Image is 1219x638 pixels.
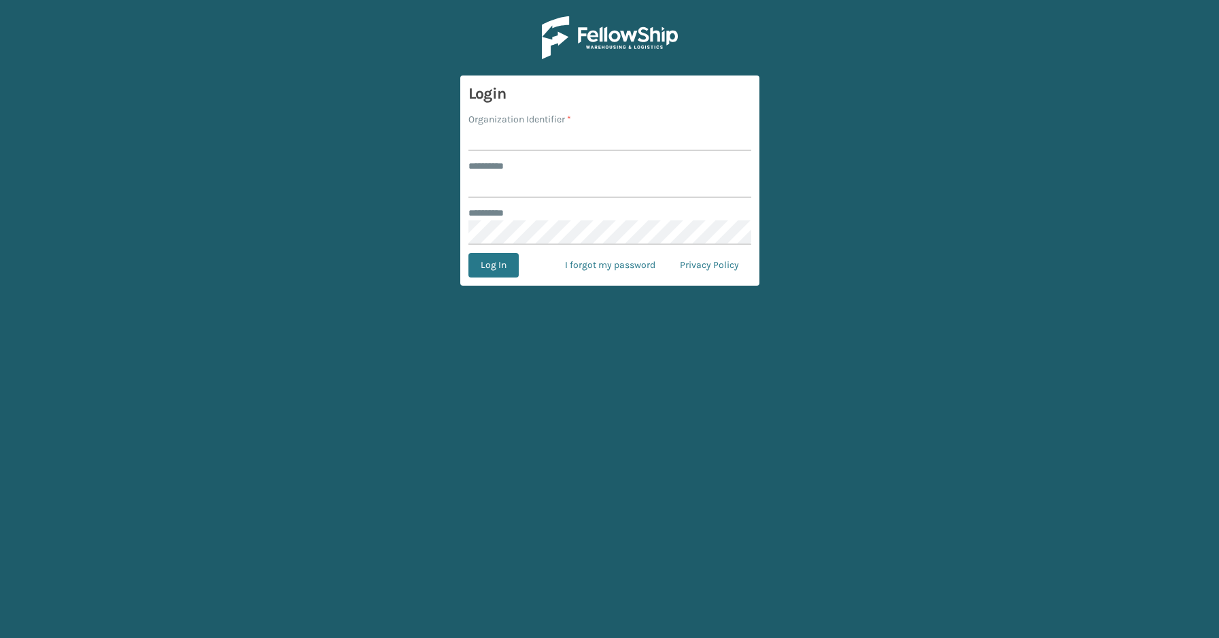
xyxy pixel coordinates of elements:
button: Log In [468,253,519,278]
h3: Login [468,84,751,104]
a: Privacy Policy [668,253,751,278]
img: Logo [542,16,678,59]
label: Organization Identifier [468,112,571,127]
a: I forgot my password [553,253,668,278]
